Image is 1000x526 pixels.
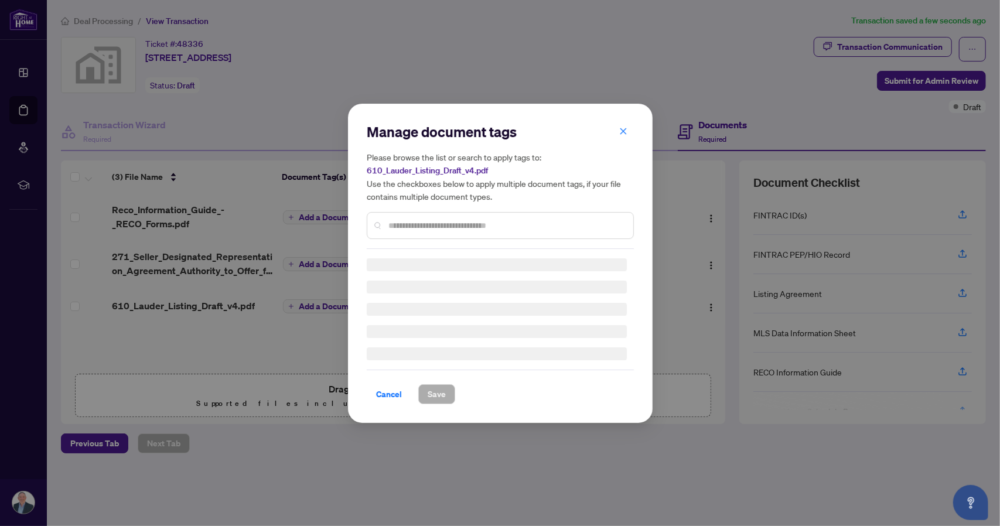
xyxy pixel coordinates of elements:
[367,151,634,203] h5: Please browse the list or search to apply tags to: Use the checkboxes below to apply multiple doc...
[367,165,488,176] span: 610_Lauder_Listing_Draft_v4.pdf
[367,384,411,404] button: Cancel
[953,485,988,520] button: Open asap
[619,127,627,135] span: close
[367,122,634,141] h2: Manage document tags
[418,384,455,404] button: Save
[376,385,402,404] span: Cancel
